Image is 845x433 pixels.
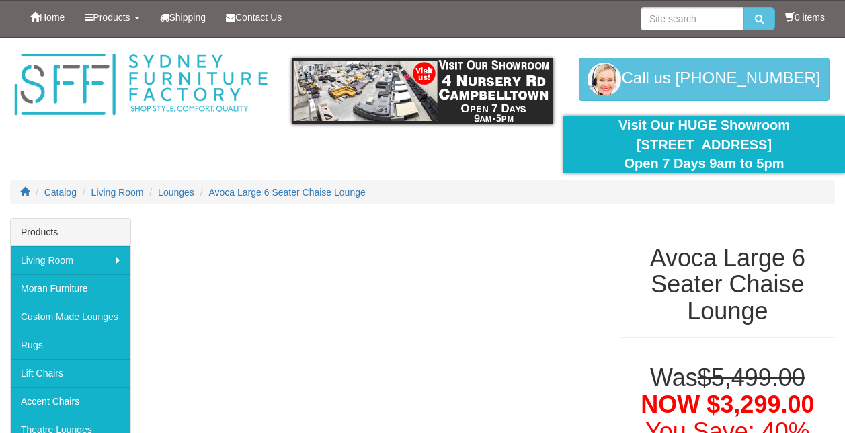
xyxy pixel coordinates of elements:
img: Sydney Furniture Factory [10,51,272,118]
a: Custom Made Lounges [11,303,130,331]
span: Contact Us [235,12,282,23]
a: Accent Chairs [11,387,130,416]
a: Lift Chairs [11,359,130,387]
a: Lounges [158,187,194,198]
span: Home [40,12,65,23]
div: Products [11,219,130,246]
a: Shipping [150,1,216,34]
img: showroom.gif [292,58,553,124]
a: Moran Furniture [11,274,130,303]
span: NOW $3,299.00 [641,391,814,418]
span: Products [93,12,130,23]
a: Contact Us [216,1,292,34]
a: Rugs [11,331,130,359]
a: Living Room [11,246,130,274]
h1: Avoca Large 6 Seater Chaise Lounge [620,245,835,325]
a: Living Room [91,187,144,198]
div: Visit Our HUGE Showroom [STREET_ADDRESS] Open 7 Days 9am to 5pm [573,116,835,173]
a: Products [75,1,149,34]
a: Catalog [44,187,77,198]
li: 0 items [785,11,825,24]
span: Shipping [169,12,206,23]
del: $5,499.00 [698,364,805,391]
input: Site search [641,7,743,30]
a: Home [20,1,75,34]
a: Avoca Large 6 Seater Chaise Lounge [209,187,366,198]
